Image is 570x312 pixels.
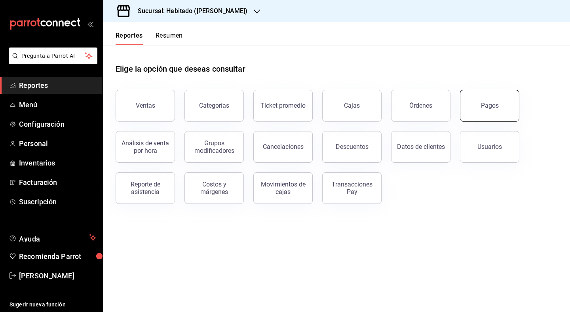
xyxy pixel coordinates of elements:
[391,131,450,163] button: Datos de clientes
[116,172,175,204] button: Reporte de asistencia
[184,131,244,163] button: Grupos modificadores
[260,102,306,109] div: Ticket promedio
[131,6,247,16] h3: Sucursal: Habitado ([PERSON_NAME])
[19,233,86,242] span: Ayuda
[136,102,155,109] div: Ventas
[322,131,382,163] button: Descuentos
[409,102,432,109] div: Órdenes
[121,139,170,154] div: Análisis de venta por hora
[87,21,93,27] button: open_drawer_menu
[19,177,96,188] span: Facturación
[391,90,450,122] button: Órdenes
[21,52,85,60] span: Pregunta a Parrot AI
[322,172,382,204] button: Transacciones Pay
[19,119,96,129] span: Configuración
[116,32,143,45] button: Reportes
[258,181,308,196] div: Movimientos de cajas
[190,139,239,154] div: Grupos modificadores
[121,181,170,196] div: Reporte de asistencia
[19,196,96,207] span: Suscripción
[9,301,96,309] span: Sugerir nueva función
[477,143,502,150] div: Usuarios
[253,172,313,204] button: Movimientos de cajas
[327,181,376,196] div: Transacciones Pay
[116,63,245,75] h1: Elige la opción que deseas consultar
[460,131,519,163] button: Usuarios
[116,90,175,122] button: Ventas
[19,158,96,168] span: Inventarios
[460,90,519,122] button: Pagos
[253,131,313,163] button: Cancelaciones
[322,90,382,122] a: Cajas
[190,181,239,196] div: Costos y márgenes
[263,143,304,150] div: Cancelaciones
[336,143,369,150] div: Descuentos
[19,270,96,281] span: [PERSON_NAME]
[19,251,96,262] span: Recomienda Parrot
[199,102,229,109] div: Categorías
[184,172,244,204] button: Costos y márgenes
[116,32,183,45] div: navigation tabs
[344,101,360,110] div: Cajas
[9,48,97,64] button: Pregunta a Parrot AI
[116,131,175,163] button: Análisis de venta por hora
[397,143,445,150] div: Datos de clientes
[19,99,96,110] span: Menú
[253,90,313,122] button: Ticket promedio
[481,102,499,109] div: Pagos
[19,80,96,91] span: Reportes
[156,32,183,45] button: Resumen
[184,90,244,122] button: Categorías
[19,138,96,149] span: Personal
[6,57,97,66] a: Pregunta a Parrot AI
